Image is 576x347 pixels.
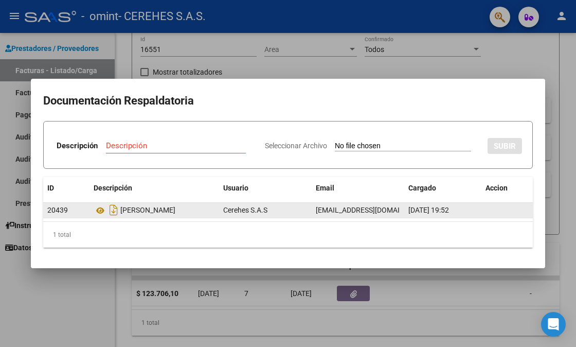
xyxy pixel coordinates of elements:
[316,206,430,214] span: [EMAIL_ADDRESS][DOMAIN_NAME]
[223,184,248,192] span: Usuario
[223,206,267,214] span: Cerehes S.A.S
[541,312,566,337] div: Open Intercom Messenger
[43,222,533,248] div: 1 total
[219,177,312,199] datatable-header-cell: Usuario
[408,184,436,192] span: Cargado
[494,142,516,151] span: SUBIR
[312,177,404,199] datatable-header-cell: Email
[481,177,533,199] datatable-header-cell: Accion
[408,206,449,214] span: [DATE] 19:52
[404,177,481,199] datatable-header-cell: Cargado
[316,184,334,192] span: Email
[485,184,508,192] span: Accion
[94,184,132,192] span: Descripción
[57,140,98,152] p: Descripción
[107,202,120,218] i: Descargar documento
[47,184,54,192] span: ID
[89,177,219,199] datatable-header-cell: Descripción
[94,202,215,218] div: [PERSON_NAME]
[265,142,327,150] span: Seleccionar Archivo
[43,177,89,199] datatable-header-cell: ID
[47,206,68,214] span: 20439
[43,91,533,111] h2: Documentación Respaldatoria
[488,138,522,154] button: SUBIR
